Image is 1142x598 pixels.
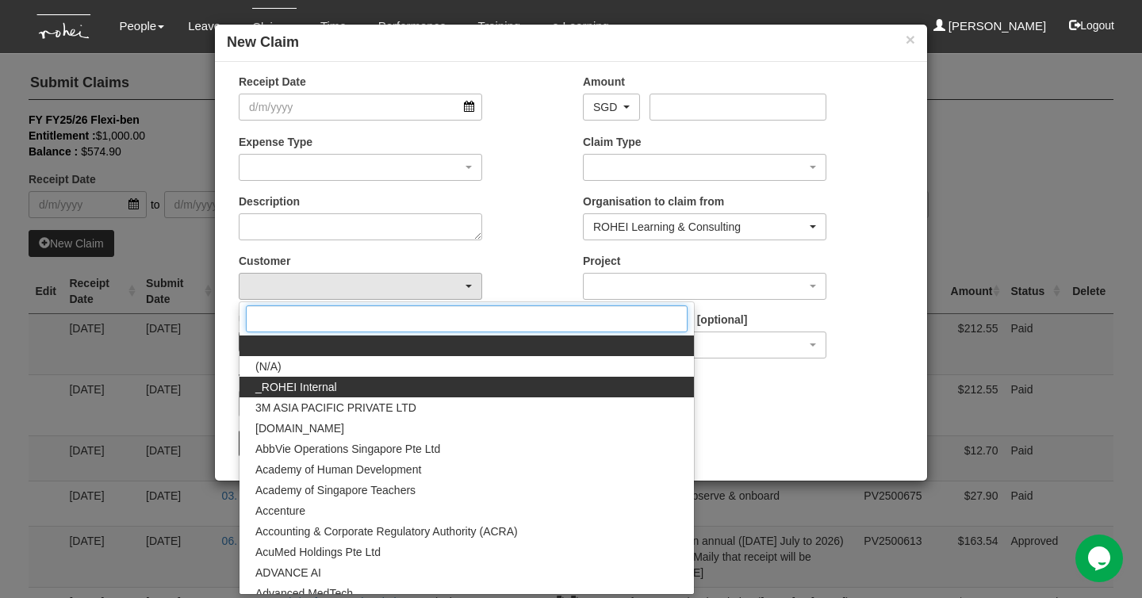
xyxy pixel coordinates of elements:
b: New Claim [227,34,299,50]
span: Academy of Singapore Teachers [255,482,416,498]
span: AcuMed Holdings Pte Ltd [255,544,381,560]
label: Project [583,253,620,269]
iframe: chat widget [1075,535,1126,582]
input: Search [246,305,688,332]
button: SGD [583,94,640,121]
span: ADVANCE AI [255,565,321,581]
span: [DOMAIN_NAME] [255,420,344,436]
label: Receipt Date [239,74,306,90]
button: ROHEI Learning & Consulting [583,213,826,240]
span: 3M ASIA PACIFIC PRIVATE LTD [255,400,416,416]
label: Expense Type [239,134,312,150]
label: Customer [239,253,290,269]
label: Claim Type [583,134,642,150]
label: Description [239,194,300,209]
label: Amount [583,74,625,90]
input: d/m/yyyy [239,94,482,121]
span: AbbVie Operations Singapore Pte Ltd [255,441,440,457]
span: _ROHEI Internal [255,379,337,395]
span: Accenture [255,503,305,519]
div: SGD [593,99,620,115]
label: Organisation to claim from [583,194,724,209]
button: × [906,31,915,48]
span: Academy of Human Development [255,462,421,477]
div: ROHEI Learning & Consulting [593,219,807,235]
span: Accounting & Corporate Regulatory Authority (ACRA) [255,523,518,539]
span: (N/A) [255,358,282,374]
